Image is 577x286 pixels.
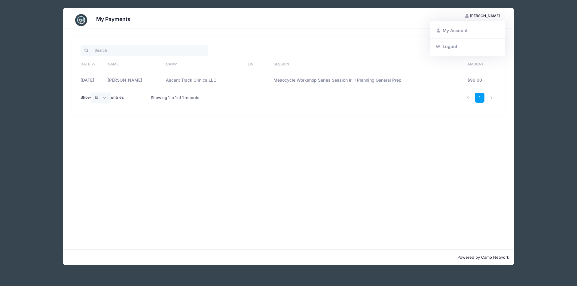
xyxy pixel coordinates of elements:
[464,72,494,88] td: $99.00
[475,93,485,103] a: 1
[96,16,130,22] h3: My Payments
[91,92,111,103] select: Showentries
[163,72,244,88] td: Ascent Track Clinics LLC
[151,91,199,105] div: Showing 1 to 1 of 1 records
[75,14,87,26] img: CampNetwork
[433,25,502,36] a: My Account
[163,57,244,72] th: Camp: activate to sort column ascending
[81,72,104,88] td: [DATE]
[81,57,104,72] th: Date: activate to sort column descending
[464,57,494,72] th: Amount: activate to sort column ascending
[270,57,464,72] th: Session: activate to sort column ascending
[68,254,509,260] p: Powered by Camp Network
[433,41,502,52] a: Logout
[81,92,124,103] label: Show entries
[105,57,163,72] th: Name: activate to sort column ascending
[81,45,208,56] input: Search
[105,72,163,88] td: [PERSON_NAME]
[270,72,464,88] td: Mesocycle Workshop Series Session # 1: Planning General Prep
[470,14,500,18] span: [PERSON_NAME]
[460,11,505,21] button: [PERSON_NAME]
[245,57,270,72] th: EIN: activate to sort column ascending
[430,21,505,56] div: [PERSON_NAME]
